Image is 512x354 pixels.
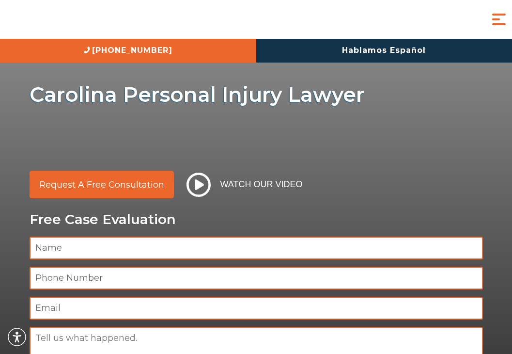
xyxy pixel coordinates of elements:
[489,10,509,29] button: Menu
[7,12,108,27] img: Auger & Auger Accident and Injury Lawyers Logo
[30,237,483,259] input: Name
[39,180,164,189] span: Request a Free Consultation
[184,172,306,197] button: Watch Our Video
[30,112,313,149] img: sub text
[30,82,483,107] h1: Carolina Personal Injury Lawyer
[30,297,483,320] input: Email
[30,212,483,227] p: Free Case Evaluation
[30,171,174,198] a: Request a Free Consultation
[30,267,483,290] input: Phone Number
